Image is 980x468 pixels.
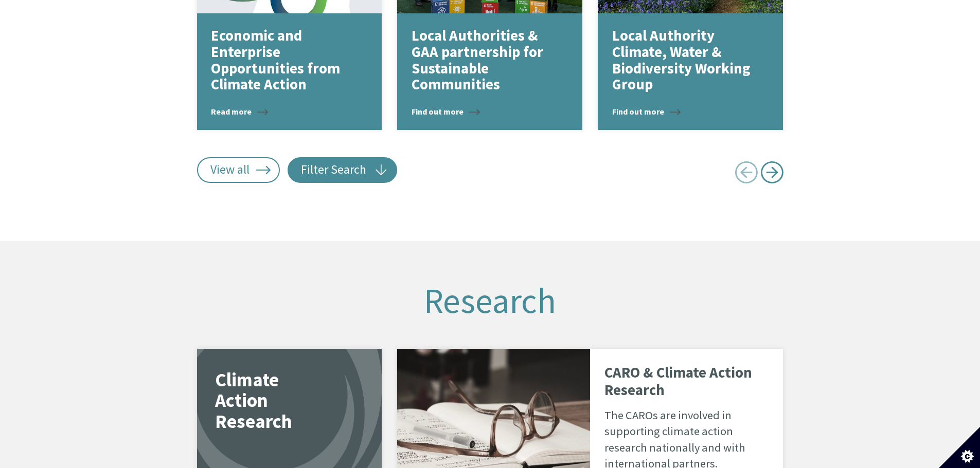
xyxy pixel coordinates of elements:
[612,28,754,93] p: Local Authority Climate, Water & Biodiversity Working Group
[197,157,280,183] a: View all
[735,157,758,192] a: Previous page
[215,369,327,432] p: Climate Action Research
[412,105,480,118] span: Find out more
[939,427,980,468] button: Set cookie preferences
[288,157,397,183] button: Filter Search
[189,282,791,320] h2: Research
[211,105,268,118] span: Read more
[604,364,753,399] p: CARO & Climate Action Research
[612,105,681,118] span: Find out more
[412,28,553,93] p: Local Authorities & GAA partnership for Sustainable Communities
[760,157,783,192] a: Next page
[211,28,352,93] p: Economic and Enterprise Opportunities from Climate Action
